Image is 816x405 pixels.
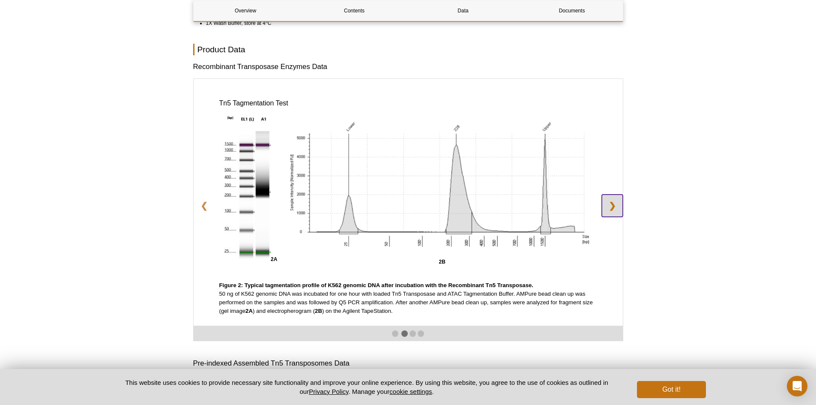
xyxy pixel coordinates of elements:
a: Data [411,0,515,21]
img: Histone H3 PTM Multiplex Data of Histone Abundance in Mouse Tissue. [287,115,597,255]
a: ❯ [602,195,623,217]
img: Histone H3 PTM Multiplex Data of Histone Abundance in Mouse Tissue. [223,115,271,261]
a: Overview [194,0,298,21]
a: ❮ [194,195,215,217]
p: This website uses cookies to provide necessary site functionality and improve your online experie... [111,378,623,396]
a: Contents [302,0,407,21]
h3: Tn5 Tagmentation Test [219,98,597,108]
button: Got it! [637,381,705,398]
strong: 2B [315,308,322,314]
div: Open Intercom Messenger [787,376,807,396]
button: cookie settings [389,388,432,395]
strong: 2B [439,259,445,265]
a: Privacy Policy [309,388,348,395]
strong: Figure 2: Typical tagmentation profile of K562 genomic DNA after incubation with the Recombinant ... [219,282,533,288]
h2: Product Data [193,44,623,55]
a: Documents [520,0,624,21]
strong: 2A [245,308,253,314]
h3: Recombinant Transposase Enzymes Data [193,62,623,72]
li: 1X Wash Buffer, store at 4°C [206,19,616,27]
h3: Pre-indexed Assembled Tn5 Transposomes Data [193,358,623,369]
strong: 2A [271,256,277,262]
p: 50 ng of K562 genomic DNA was incubated for one hour with loaded Tn5 Transposase and ATAC Tagment... [219,281,597,315]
